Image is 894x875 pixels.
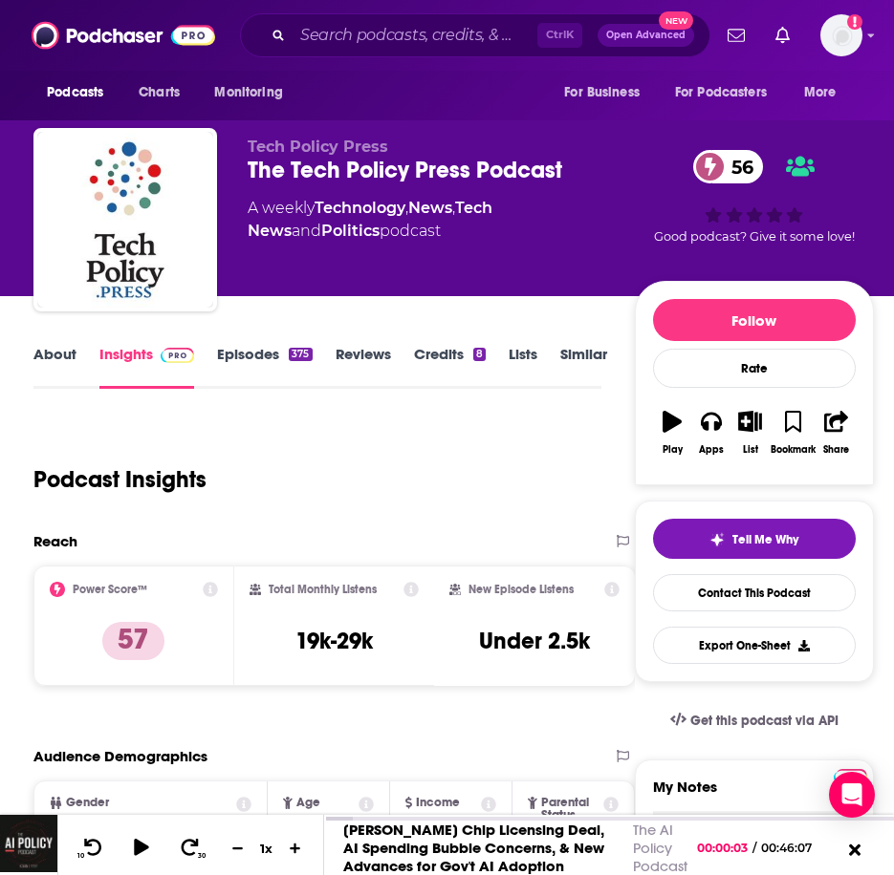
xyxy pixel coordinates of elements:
button: open menu [551,75,664,111]
img: Podchaser - Follow, Share and Rate Podcasts [32,17,215,53]
img: Podchaser Pro [834,769,867,784]
div: Apps [699,444,724,456]
input: Search podcasts, credits, & more... [293,20,537,51]
span: , [405,199,408,217]
a: Similar [560,345,607,389]
h2: Reach [33,532,77,550]
span: / [752,841,756,855]
button: 30 [173,836,209,860]
span: 30 [198,852,206,860]
img: User Profile [820,14,862,56]
span: Logged in as WE_Broadcast [820,14,862,56]
h1: Podcast Insights [33,465,207,494]
span: Tell Me Why [732,532,798,547]
img: The Tech Policy Press Podcast [37,132,213,308]
button: List [730,398,770,467]
div: 1 x [251,841,283,856]
h2: New Episode Listens [469,583,574,596]
a: InsightsPodchaser Pro [99,345,194,389]
span: Get this podcast via API [690,713,839,729]
a: Tech News [248,199,492,240]
h3: Under 2.5k [479,627,590,655]
a: News [408,199,452,217]
button: Open AdvancedNew [598,24,694,47]
div: Search podcasts, credits, & more... [240,13,710,57]
div: A weekly podcast [248,197,635,243]
a: Show notifications dropdown [720,19,752,52]
div: List [743,444,758,456]
button: Bookmark [770,398,817,467]
span: 56 [712,150,763,183]
a: Politics [321,222,380,240]
span: Charts [139,79,180,106]
button: open menu [791,75,861,111]
svg: Add a profile image [847,14,862,30]
a: Episodes375 [217,345,312,389]
div: Bookmark [771,444,816,456]
a: 56 [693,150,763,183]
span: Tech Policy Press [248,138,388,156]
button: 10 [74,836,110,860]
h2: Power Score™ [73,583,147,596]
div: 56Good podcast? Give it some love! [635,138,874,256]
span: Gender [66,797,109,809]
div: Play [663,444,683,456]
div: Open Intercom Messenger [829,772,875,818]
span: Income [416,797,460,809]
span: 00:00:03 [697,841,752,855]
span: New [659,11,693,30]
img: Podchaser Pro [161,348,194,363]
span: Podcasts [47,79,103,106]
a: Show notifications dropdown [768,19,797,52]
a: Technology [315,199,405,217]
a: The AI Policy Podcast [633,821,687,875]
a: Contact This Podcast [653,574,856,611]
div: 8 [473,348,486,361]
span: and [292,222,321,240]
label: My Notes [653,778,856,811]
span: For Podcasters [675,79,767,106]
a: About [33,345,76,389]
button: Apps [691,398,730,467]
span: Age [296,797,320,809]
span: Monitoring [214,79,282,106]
a: Pro website [834,766,867,784]
button: Follow [653,299,856,341]
a: Reviews [336,345,391,389]
span: Parental Status [541,797,600,822]
a: Credits8 [414,345,486,389]
button: Share [817,398,856,467]
a: Get this podcast via API [655,697,854,744]
button: open menu [663,75,795,111]
span: Ctrl K [537,23,582,48]
p: 57 [102,622,164,660]
h3: 19k-29k [295,627,373,655]
img: tell me why sparkle [709,532,725,547]
h2: Total Monthly Listens [269,583,377,596]
span: , [452,199,455,217]
button: open menu [33,75,128,111]
span: Open Advanced [606,31,686,40]
a: Charts [126,75,191,111]
h2: Audience Demographics [33,747,207,765]
span: Good podcast? Give it some love! [654,229,855,244]
div: Share [823,444,849,456]
a: [PERSON_NAME] Chip Licensing Deal, AI Spending Bubble Concerns, & New Advances for Gov't AI Adoption [343,821,604,875]
button: tell me why sparkleTell Me Why [653,519,856,559]
span: More [804,79,837,106]
div: 375 [289,348,312,361]
button: open menu [201,75,307,111]
button: Play [653,398,692,467]
div: Rate [653,349,856,388]
span: 10 [77,852,84,860]
button: Show profile menu [820,14,862,56]
span: 00:46:07 [756,841,831,855]
span: For Business [564,79,640,106]
a: Lists [509,345,537,389]
button: Export One-Sheet [653,627,856,664]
